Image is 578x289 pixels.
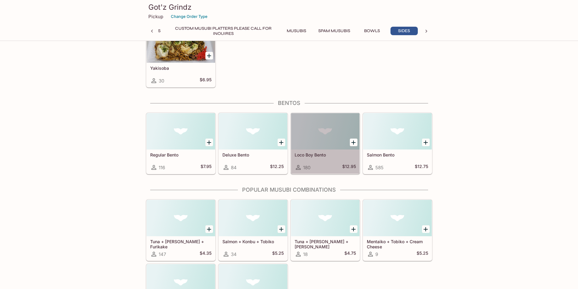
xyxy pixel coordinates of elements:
span: 34 [231,251,237,257]
button: Spam Musubis [315,27,353,35]
h5: $6.95 [200,77,211,84]
h3: Got'z Grindz [148,2,430,12]
button: Add Salmon + Konbu + Tobiko [278,225,285,233]
h4: Popular Musubi Combinations [146,187,432,193]
button: Add Loco Boy Bento [350,139,357,146]
a: Deluxe Bento84$12.25 [218,113,288,174]
h5: Tuna + [PERSON_NAME] + [PERSON_NAME] [295,239,356,249]
a: Salmon Bento585$12.75 [363,113,432,174]
button: Add Yakisoba [205,52,213,59]
a: Salmon + Konbu + Tobiko34$5.25 [218,200,288,261]
h5: $4.35 [200,250,211,258]
span: 180 [303,165,310,170]
a: Tuna + [PERSON_NAME] + Furikake147$4.35 [146,200,215,261]
button: Add Regular Bento [205,139,213,146]
div: Salmon Bento [363,113,432,150]
h5: Regular Bento [150,152,211,157]
a: Loco Boy Bento180$12.95 [291,113,360,174]
button: Musubis [283,27,310,35]
button: Add Tuna + Takuan + Furikake [205,225,213,233]
h5: $7.95 [201,164,211,171]
h5: Loco Boy Bento [295,152,356,157]
h5: $12.95 [342,164,356,171]
h5: Yakisoba [150,66,211,71]
button: Custom Musubi Platters PLEASE CALL FOR INQUIRES [169,27,278,35]
div: Yakisoba [147,26,215,63]
button: Add Deluxe Bento [278,139,285,146]
h5: $12.75 [415,164,428,171]
a: Tuna + [PERSON_NAME] + [PERSON_NAME]18$4.75 [291,200,360,261]
h5: Salmon + Konbu + Tobiko [222,239,284,244]
h4: Bentos [146,100,432,106]
button: Add Salmon Bento [422,139,430,146]
div: Salmon + Konbu + Tobiko [219,200,287,236]
span: 147 [159,251,166,257]
span: 116 [159,165,165,170]
span: 18 [303,251,308,257]
a: Regular Bento116$7.95 [146,113,215,174]
button: Add Mentaiko + Tobiko + Cream Cheese [422,225,430,233]
button: Change Order Type [168,12,210,21]
a: Mentaiko + Tobiko + Cream Cheese9$5.25 [363,200,432,261]
div: Tuna + Kimchee + Takuan [291,200,360,236]
div: Loco Boy Bento [291,113,360,150]
h5: $5.25 [417,250,428,258]
div: Tuna + Takuan + Furikake [147,200,215,236]
span: 84 [231,165,237,170]
h5: Tuna + [PERSON_NAME] + Furikake [150,239,211,249]
span: 9 [375,251,378,257]
h5: $4.75 [344,250,356,258]
button: Bowls [358,27,386,35]
h5: Deluxe Bento [222,152,284,157]
span: 585 [375,165,384,170]
span: 30 [159,78,164,84]
button: Sides [390,27,418,35]
h5: $12.25 [270,164,284,171]
h5: $5.25 [272,250,284,258]
a: Yakisoba30$6.95 [146,26,215,87]
button: Add Tuna + Kimchee + Takuan [350,225,357,233]
div: Regular Bento [147,113,215,150]
p: Pickup [148,14,163,19]
div: Mentaiko + Tobiko + Cream Cheese [363,200,432,236]
h5: Mentaiko + Tobiko + Cream Cheese [367,239,428,249]
h5: Salmon Bento [367,152,428,157]
div: Deluxe Bento [219,113,287,150]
